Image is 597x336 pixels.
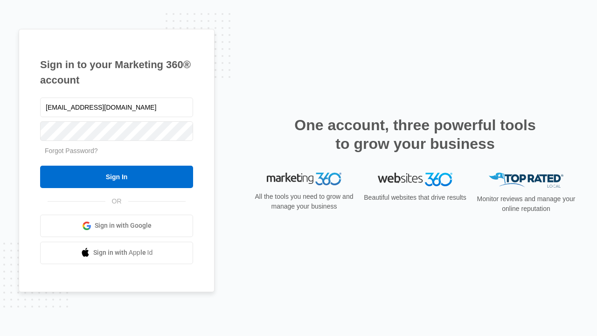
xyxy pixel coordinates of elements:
[489,173,563,188] img: Top Rated Local
[292,116,539,153] h2: One account, three powerful tools to grow your business
[40,166,193,188] input: Sign In
[95,221,152,231] span: Sign in with Google
[40,242,193,264] a: Sign in with Apple Id
[105,196,128,206] span: OR
[252,192,356,211] p: All the tools you need to grow and manage your business
[363,193,467,203] p: Beautiful websites that drive results
[267,173,341,186] img: Marketing 360
[93,248,153,258] span: Sign in with Apple Id
[40,215,193,237] a: Sign in with Google
[474,194,578,214] p: Monitor reviews and manage your online reputation
[40,98,193,117] input: Email
[40,57,193,88] h1: Sign in to your Marketing 360® account
[45,147,98,154] a: Forgot Password?
[378,173,452,186] img: Websites 360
